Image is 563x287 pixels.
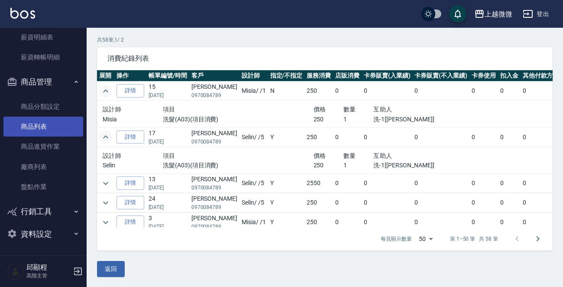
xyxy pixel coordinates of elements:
td: N [268,82,305,101]
button: expand row [99,85,112,98]
button: expand row [99,216,112,229]
th: 指定/不指定 [268,70,305,82]
p: 0970084789 [191,223,237,231]
button: expand row [99,196,112,209]
td: 0 [333,213,362,232]
a: 廠商列表 [3,157,83,177]
th: 帳單編號/時間 [146,70,189,82]
p: 洗-1[[PERSON_NAME]] [373,161,464,170]
td: 250 [304,213,333,232]
td: 0 [333,174,362,193]
p: [DATE] [149,203,187,211]
td: 0 [498,127,521,147]
td: 0 [521,82,561,101]
p: 1 [343,115,373,124]
button: 行銷工具 [3,200,83,223]
p: 洗-1[[PERSON_NAME]] [373,115,464,124]
th: 操作 [114,70,146,82]
button: 上越微微 [471,5,516,23]
td: 0 [412,127,469,147]
a: 商品分類設定 [3,97,83,117]
p: 第 1–50 筆 共 58 筆 [450,235,498,243]
td: 3 [146,213,189,232]
td: 0 [362,127,413,147]
td: 0 [469,193,498,212]
span: 互助人 [373,152,392,159]
td: 0 [412,82,469,101]
td: 0 [469,127,498,147]
td: 0 [469,82,498,101]
span: 數量 [343,152,356,159]
span: 消費紀錄列表 [107,54,542,63]
td: 0 [498,213,521,232]
td: [PERSON_NAME] [189,127,239,147]
a: 商品進貨作業 [3,137,83,157]
button: 返回 [97,261,125,277]
td: 0 [362,193,413,212]
td: 0 [498,174,521,193]
p: 高階主管 [26,272,71,280]
a: 詳情 [116,176,144,190]
td: Selin / /5 [239,174,268,193]
th: 展開 [97,70,114,82]
td: Y [268,174,305,193]
span: 項目 [163,152,175,159]
th: 其他付款方式 [521,70,561,82]
p: 洗髮(A03)(項目消費) [163,115,314,124]
a: 詳情 [116,215,144,229]
a: 薪資明細表 [3,27,83,47]
td: 0 [362,82,413,101]
p: 0970084789 [191,91,237,99]
td: 24 [146,193,189,212]
p: Misia [103,115,163,124]
button: expand row [99,177,112,190]
span: 互助人 [373,106,392,113]
td: 0 [333,82,362,101]
td: 15 [146,82,189,101]
td: 13 [146,174,189,193]
th: 卡券使用 [469,70,498,82]
span: 項目 [163,106,175,113]
p: [DATE] [149,138,187,146]
td: [PERSON_NAME] [189,193,239,212]
div: 上越微微 [485,9,512,20]
td: 0 [521,127,561,147]
p: 1 [343,161,373,170]
th: 服務消費 [304,70,333,82]
button: Go to next page [527,228,548,249]
td: Y [268,213,305,232]
td: Misia / /1 [239,82,268,101]
p: 0970084789 [191,203,237,211]
td: [PERSON_NAME] [189,213,239,232]
td: 0 [362,174,413,193]
p: 0970084789 [191,138,237,146]
div: 50 [415,227,436,251]
a: 詳情 [116,84,144,98]
td: 0 [412,174,469,193]
th: 扣入金 [498,70,521,82]
th: 客戶 [189,70,239,82]
p: [DATE] [149,184,187,192]
td: 0 [412,213,469,232]
td: Misia / /1 [239,213,268,232]
td: 0 [333,193,362,212]
a: 薪資轉帳明細 [3,47,83,67]
td: 0 [469,174,498,193]
p: Selin [103,161,163,170]
button: 資料設定 [3,223,83,245]
td: 250 [304,127,333,147]
th: 店販消費 [333,70,362,82]
td: 0 [362,213,413,232]
td: 0 [521,213,561,232]
p: 0970084789 [191,184,237,192]
a: 詳情 [116,130,144,144]
p: 共 58 筆, 1 / 2 [97,36,553,44]
span: 設計師 [103,152,121,159]
span: 數量 [343,106,356,113]
td: 0 [498,193,521,212]
td: 17 [146,127,189,147]
td: 0 [521,193,561,212]
td: 0 [498,82,521,101]
button: 登出 [519,6,553,22]
h5: 邱顯程 [26,263,71,272]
